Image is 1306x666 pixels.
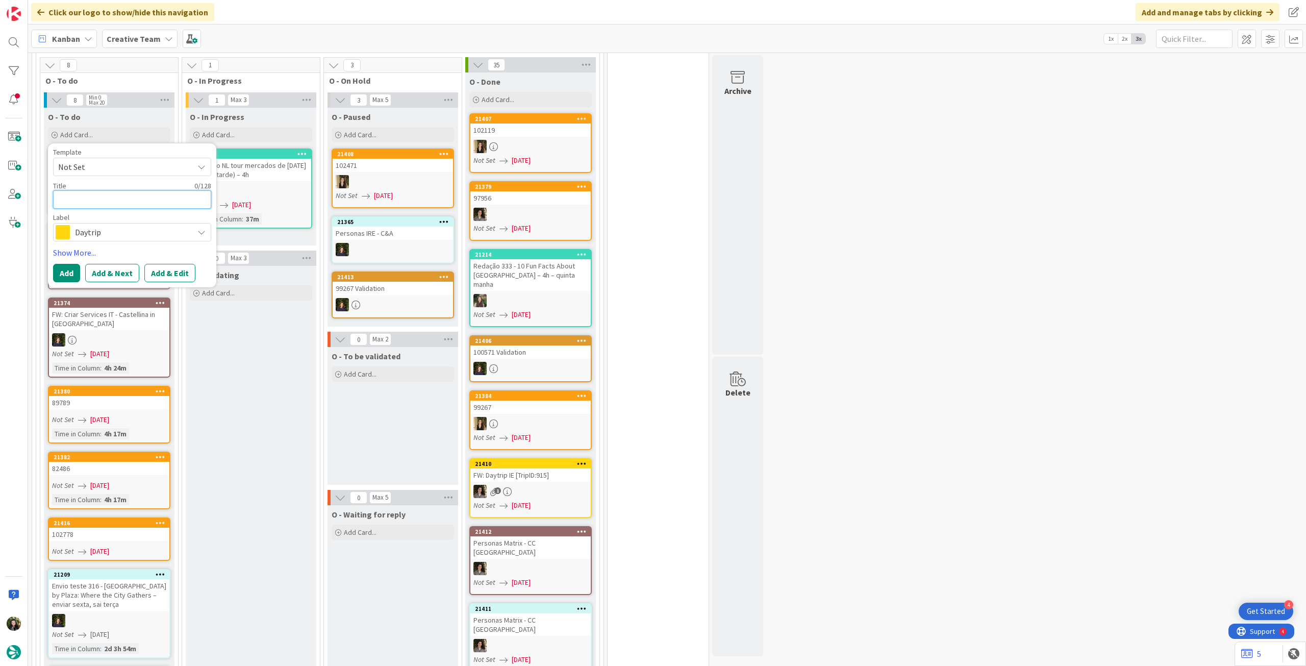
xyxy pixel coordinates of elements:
[49,462,169,475] div: 82486
[372,337,388,342] div: Max 2
[470,401,591,414] div: 99267
[49,528,169,541] div: 102778
[100,428,102,439] span: :
[374,190,393,201] span: [DATE]
[469,181,592,241] a: 2137997956MSNot Set[DATE]
[191,184,311,198] div: MS
[336,191,358,200] i: Not Set
[52,643,100,654] div: Time in Column
[54,571,169,578] div: 21209
[52,494,100,505] div: Time in Column
[194,213,242,225] div: Time in Column
[89,95,101,100] div: Min 0
[49,570,169,611] div: 21209Envio teste 316 - [GEOGRAPHIC_DATA] by Plaza: Where the City Gathers – enviar sexta, sai terça
[333,227,453,240] div: Personas IRE - C&A
[473,655,495,664] i: Not Set
[49,299,169,308] div: 21374
[100,362,102,374] span: :
[724,85,751,97] div: Archive
[102,428,129,439] div: 4h 17m
[202,288,235,298] span: Add Card...
[475,460,591,467] div: 21410
[469,390,592,450] a: 2138499267SPNot Set[DATE]
[202,59,219,71] span: 1
[333,150,453,172] div: 21408102471
[332,216,454,263] a: 21365Personas IRE - C&AMC
[231,256,246,261] div: Max 3
[332,149,454,208] a: 21408102471SPNot Set[DATE]
[350,94,367,106] span: 3
[470,336,591,346] div: 21406
[470,391,591,401] div: 21384
[49,519,169,541] div: 21416102778
[333,217,453,227] div: 21365
[725,386,750,399] div: Delete
[473,639,487,652] img: MS
[48,298,170,378] a: 21374FW: Criar Services IT - Castellina in [GEOGRAPHIC_DATA]MCNot Set[DATE]Time in Column:4h 24m
[512,654,531,665] span: [DATE]
[470,527,591,559] div: 21412Personas Matrix - CC [GEOGRAPHIC_DATA]
[336,175,349,188] img: SP
[1118,34,1132,44] span: 2x
[48,112,81,122] span: O - To do
[1136,3,1279,21] div: Add and manage tabs by clicking
[475,605,591,612] div: 21411
[85,264,139,282] button: Add & Next
[469,249,592,327] a: 21214Redação 333 - 10 Fun Facts About [GEOGRAPHIC_DATA] – 4h – quinta manhaIGNot Set[DATE]
[470,527,591,536] div: 21412
[49,387,169,396] div: 21380
[470,604,591,613] div: 21411
[52,349,74,358] i: Not Set
[512,309,531,320] span: [DATE]
[75,225,188,239] span: Daytrip
[49,453,169,462] div: 21382
[49,299,169,330] div: 21374FW: Criar Services IT - Castellina in [GEOGRAPHIC_DATA]
[470,114,591,124] div: 21407
[69,181,211,190] div: 0 / 128
[49,387,169,409] div: 2138089789
[344,369,376,379] span: Add Card...
[372,495,388,500] div: Max 5
[7,645,21,659] img: avatar
[470,459,591,468] div: 21410
[512,155,531,166] span: [DATE]
[470,562,591,575] div: MS
[473,156,495,165] i: Not Set
[350,333,367,346] span: 0
[1104,34,1118,44] span: 1x
[1239,603,1293,620] div: Open Get Started checklist, remaining modules: 4
[49,333,169,347] div: MC
[53,264,80,282] button: Add
[190,112,244,122] span: O - In Progress
[469,113,592,173] a: 21407102119SPNot Set[DATE]
[470,182,591,205] div: 2137997956
[54,300,169,307] div: 21374
[333,273,453,295] div: 2141399267 Validation
[31,3,214,21] div: Click our logo to show/hide this navigation
[470,208,591,221] div: MS
[512,223,531,234] span: [DATE]
[332,509,406,520] span: O - Waiting for reply
[1284,600,1293,609] div: 4
[53,181,66,190] label: Title
[470,362,591,375] div: MC
[333,243,453,256] div: MC
[191,150,311,159] div: 21210
[49,614,169,627] div: MC
[190,149,312,229] a: 21210Redação NL tour mercados de [DATE] (quinta tarde) – 4hMSNot Set[DATE]Time in Column:37m
[90,349,109,359] span: [DATE]
[470,536,591,559] div: Personas Matrix - CC [GEOGRAPHIC_DATA]
[332,351,400,361] span: O - To be validated
[66,94,84,106] span: 8
[482,95,514,104] span: Add Card...
[473,310,495,319] i: Not Set
[470,336,591,359] div: 21406100571 Validation
[350,491,367,504] span: 0
[469,458,592,518] a: 21410FW: Daytrip IE [TripID:915]MSNot Set[DATE]
[470,114,591,137] div: 21407102119
[512,577,531,588] span: [DATE]
[52,333,65,347] img: MC
[52,481,74,490] i: Not Set
[48,569,170,658] a: 21209Envio teste 316 - [GEOGRAPHIC_DATA] by Plaza: Where the City Gathers – enviar sexta, sai ter...
[208,94,225,106] span: 1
